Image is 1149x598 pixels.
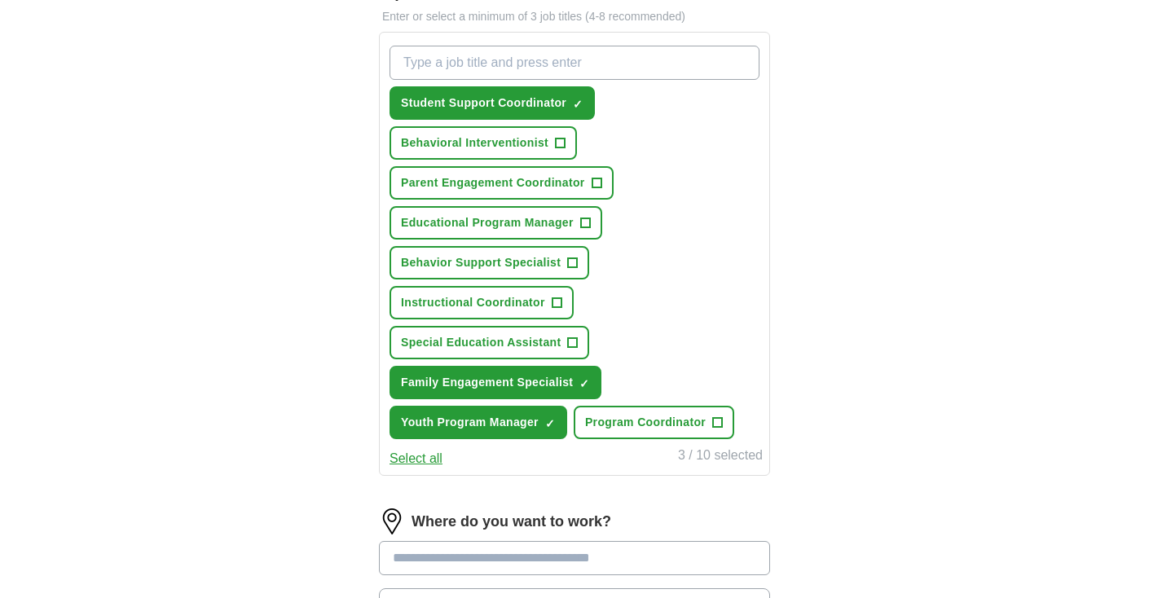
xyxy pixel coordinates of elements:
span: ✓ [579,377,589,390]
span: Instructional Coordinator [401,294,545,311]
input: Type a job title and press enter [390,46,759,80]
button: Youth Program Manager✓ [390,406,567,439]
p: Enter or select a minimum of 3 job titles (4-8 recommended) [379,8,770,25]
div: 3 / 10 selected [678,446,763,468]
span: Behavioral Interventionist [401,134,548,152]
span: Parent Engagement Coordinator [401,174,585,191]
button: Program Coordinator [574,406,734,439]
span: Special Education Assistant [401,334,561,351]
button: Special Education Assistant [390,326,589,359]
span: Family Engagement Specialist [401,374,573,391]
button: Parent Engagement Coordinator [390,166,614,200]
button: Behavior Support Specialist [390,246,589,279]
label: Where do you want to work? [412,511,611,533]
span: Behavior Support Specialist [401,254,561,271]
button: Educational Program Manager [390,206,602,240]
img: location.png [379,508,405,534]
button: Instructional Coordinator [390,286,574,319]
span: ✓ [573,98,583,111]
span: Youth Program Manager [401,414,539,431]
button: Behavioral Interventionist [390,126,577,160]
span: Program Coordinator [585,414,706,431]
span: Student Support Coordinator [401,95,566,112]
span: ✓ [545,417,555,430]
button: Family Engagement Specialist✓ [390,366,601,399]
span: Educational Program Manager [401,214,574,231]
button: Select all [390,449,442,468]
button: Student Support Coordinator✓ [390,86,595,120]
